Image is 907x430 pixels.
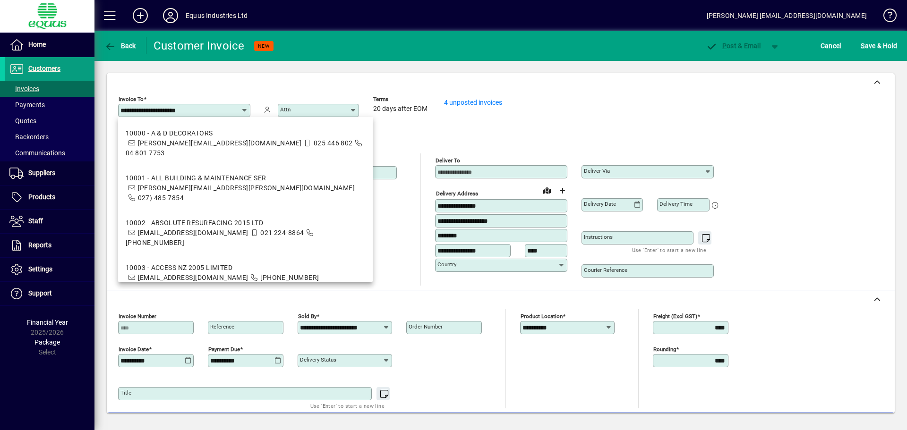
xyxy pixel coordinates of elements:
mat-option: 10003 - ACCESS NZ 2005 LIMITED [118,255,373,290]
mat-label: Order number [409,323,443,330]
mat-label: Deliver To [436,157,460,164]
span: 04 801 7753 [126,149,165,157]
span: Payments [9,101,45,109]
span: 20 days after EOM [373,105,428,113]
span: Support [28,289,52,297]
span: [PHONE_NUMBER] [260,274,319,281]
a: Backorders [5,129,94,145]
span: 027) 485-7854 [138,194,184,202]
button: Add [125,7,155,24]
mat-option: 10002 - ABSOLUTE RESURFACING 2015 LTD [118,211,373,255]
mat-label: Title [120,389,131,396]
mat-option: 10001 - ALL BUILDING & MAINTENANCE SER [118,166,373,211]
span: NEW [258,43,270,49]
span: [PERSON_NAME][EMAIL_ADDRESS][DOMAIN_NAME] [138,139,302,147]
span: ost & Email [706,42,761,50]
a: Staff [5,210,94,233]
mat-label: Product location [521,313,563,320]
div: [PERSON_NAME] [EMAIL_ADDRESS][DOMAIN_NAME] [707,8,867,23]
span: Suppliers [28,169,55,177]
a: Knowledge Base [876,2,895,33]
button: Post & Email [701,37,765,54]
mat-label: Freight (excl GST) [653,313,697,320]
span: Package [34,338,60,346]
span: Quotes [9,117,36,125]
span: 021 224-8864 [260,229,304,236]
mat-label: Invoice To [119,96,144,102]
mat-hint: Use 'Enter' to start a new line [632,245,706,255]
span: P [722,42,727,50]
span: ave & Hold [861,38,897,53]
span: Terms [373,96,430,102]
span: Reports [28,241,51,249]
span: Communications [9,149,65,157]
span: Staff [28,217,43,225]
span: 025 446 802 [314,139,353,147]
span: Backorders [9,133,49,141]
div: Customer Invoice [154,38,245,53]
a: Settings [5,258,94,281]
app-page-header-button: Back [94,37,146,54]
button: Cancel [818,37,844,54]
mat-label: Deliver via [584,168,610,174]
span: Products [28,193,55,201]
a: Reports [5,234,94,257]
span: Customers [28,65,60,72]
button: Back [102,37,138,54]
mat-label: Payment due [208,346,240,353]
a: 4 unposted invoices [444,99,502,106]
span: Cancel [821,38,841,53]
mat-label: Reference [210,323,234,330]
span: Back [104,42,136,50]
mat-label: Attn [280,106,291,113]
button: Profile [155,7,186,24]
div: 10003 - ACCESS NZ 2005 LIMITED [126,263,319,273]
a: Payments [5,97,94,113]
span: Home [28,41,46,48]
div: 10000 - A & D DECORATORS [126,128,365,138]
mat-label: Courier Reference [584,267,627,273]
span: [EMAIL_ADDRESS][DOMAIN_NAME] [138,229,248,236]
mat-label: Invoice date [119,346,149,353]
div: Equus Industries Ltd [186,8,248,23]
span: [PHONE_NUMBER] [126,239,184,246]
a: Home [5,33,94,57]
mat-label: Country [437,261,456,268]
mat-label: Delivery status [300,356,336,363]
mat-label: Sold by [298,313,317,320]
button: Save & Hold [858,37,899,54]
mat-hint: Use 'Enter' to start a new line [310,400,385,411]
div: 10002 - ABSOLUTE RESURFACING 2015 LTD [126,218,365,228]
a: Products [5,185,94,209]
span: Settings [28,265,52,273]
button: Choose address [555,183,570,198]
span: [EMAIL_ADDRESS][DOMAIN_NAME] [138,274,248,281]
mat-label: Invoice number [119,313,156,320]
a: Suppliers [5,161,94,185]
span: Invoices [9,85,39,93]
span: Financial Year [27,319,68,326]
span: S [861,42,864,50]
div: 10001 - ALL BUILDING & MAINTENANCE SER [126,173,365,183]
mat-label: Delivery time [659,201,693,207]
a: Quotes [5,113,94,129]
a: View on map [539,183,555,198]
a: Communications [5,145,94,161]
mat-label: Instructions [584,234,613,240]
a: Support [5,282,94,305]
mat-label: Delivery date [584,201,616,207]
mat-label: Rounding [653,346,676,353]
span: [PERSON_NAME][EMAIL_ADDRESS][PERSON_NAME][DOMAIN_NAME] [138,184,355,192]
mat-option: 10000 - A & D DECORATORS [118,121,373,166]
a: Invoices [5,81,94,97]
